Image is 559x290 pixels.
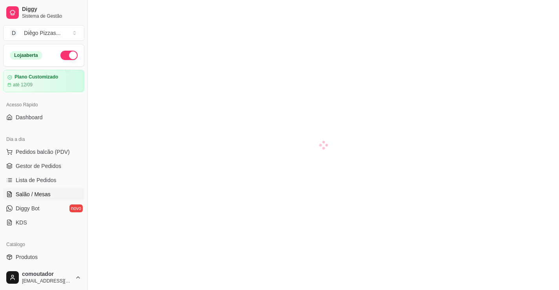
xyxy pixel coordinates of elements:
div: Dia a dia [3,133,84,146]
button: comoutador[EMAIL_ADDRESS][DOMAIN_NAME] [3,268,84,287]
a: KDS [3,216,84,229]
button: Select a team [3,25,84,41]
a: Salão / Mesas [3,188,84,201]
a: Lista de Pedidos [3,174,84,186]
button: Pedidos balcão (PDV) [3,146,84,158]
div: Acesso Rápido [3,98,84,111]
span: D [10,29,18,37]
span: Diggy [22,6,81,13]
span: Gestor de Pedidos [16,162,61,170]
span: Salão / Mesas [16,190,51,198]
span: Sistema de Gestão [22,13,81,19]
span: KDS [16,219,27,226]
span: Pedidos balcão (PDV) [16,148,70,156]
a: DiggySistema de Gestão [3,3,84,22]
div: Diêgo Pizzas ... [24,29,60,37]
span: Diggy Bot [16,204,40,212]
span: Dashboard [16,113,43,121]
span: Lista de Pedidos [16,176,56,184]
span: Produtos [16,253,38,261]
article: até 12/09 [13,82,33,88]
a: Gestor de Pedidos [3,160,84,172]
div: Catálogo [3,238,84,251]
div: Loja aberta [10,51,42,60]
a: Diggy Botnovo [3,202,84,215]
span: comoutador [22,271,72,278]
a: Dashboard [3,111,84,124]
button: Alterar Status [60,51,78,60]
span: [EMAIL_ADDRESS][DOMAIN_NAME] [22,278,72,284]
a: Plano Customizadoaté 12/09 [3,70,84,92]
a: Produtos [3,251,84,263]
article: Plano Customizado [15,74,58,80]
